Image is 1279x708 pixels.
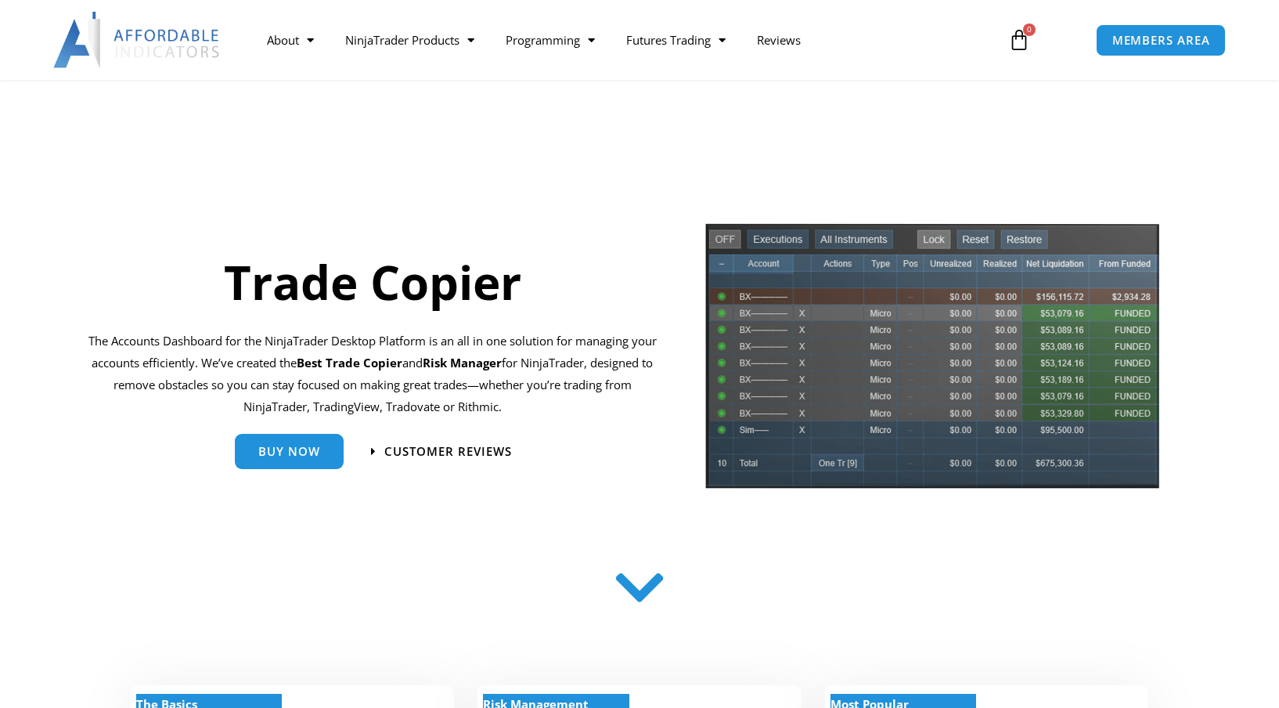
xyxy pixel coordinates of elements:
[1096,24,1227,56] a: MEMBERS AREA
[88,249,657,315] h1: Trade Copier
[423,355,502,370] strong: Risk Manager
[297,355,402,370] b: Best Trade Copier
[251,22,990,58] nav: Menu
[1112,34,1210,46] span: MEMBERS AREA
[985,17,1054,63] a: 0
[53,12,222,68] img: LogoAI | Affordable Indicators – NinjaTrader
[88,331,657,417] p: The Accounts Dashboard for the NinjaTrader Desktop Platform is an all in one solution for managin...
[704,222,1161,501] img: tradecopier | Affordable Indicators – NinjaTrader
[371,446,512,457] a: Customer Reviews
[251,22,330,58] a: About
[258,446,320,457] span: Buy Now
[235,434,344,469] a: Buy Now
[330,22,490,58] a: NinjaTrader Products
[490,22,611,58] a: Programming
[1023,23,1036,36] span: 0
[384,446,512,457] span: Customer Reviews
[741,22,816,58] a: Reviews
[611,22,741,58] a: Futures Trading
